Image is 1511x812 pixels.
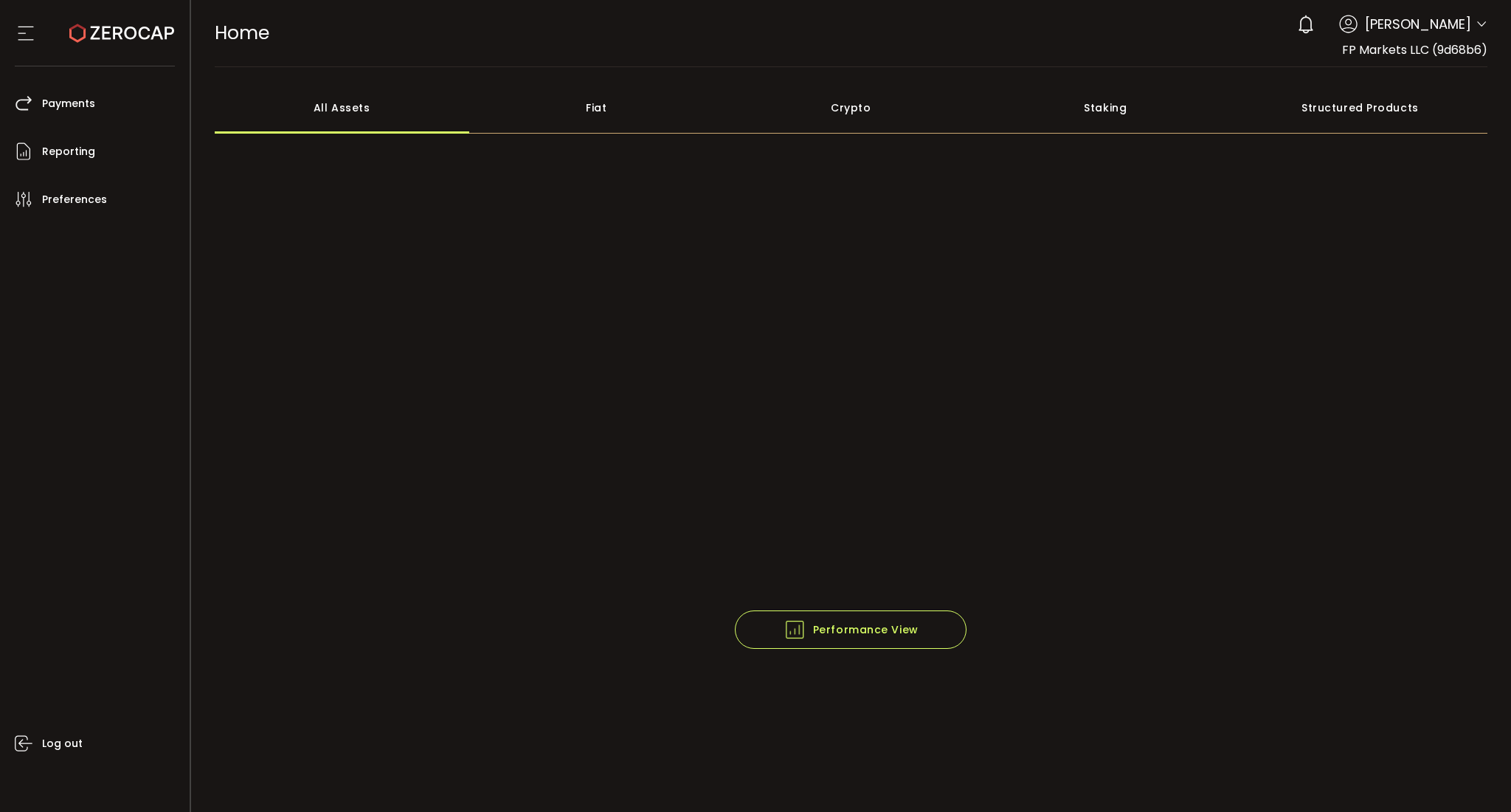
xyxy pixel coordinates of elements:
div: All Assets [215,82,469,134]
span: [PERSON_NAME] [1365,14,1471,34]
span: Performance View [784,619,919,641]
div: Structured Products [1233,82,1487,134]
span: Preferences [42,189,107,210]
div: Staking [978,82,1233,134]
span: FP Markets LLC (9d68b6) [1342,41,1487,58]
span: Log out [42,733,83,754]
button: Performance View [735,610,967,649]
div: Crypto [724,82,978,134]
span: Reporting [42,141,95,162]
span: Home [215,20,269,46]
div: Fiat [469,82,724,134]
span: Payments [42,93,95,114]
